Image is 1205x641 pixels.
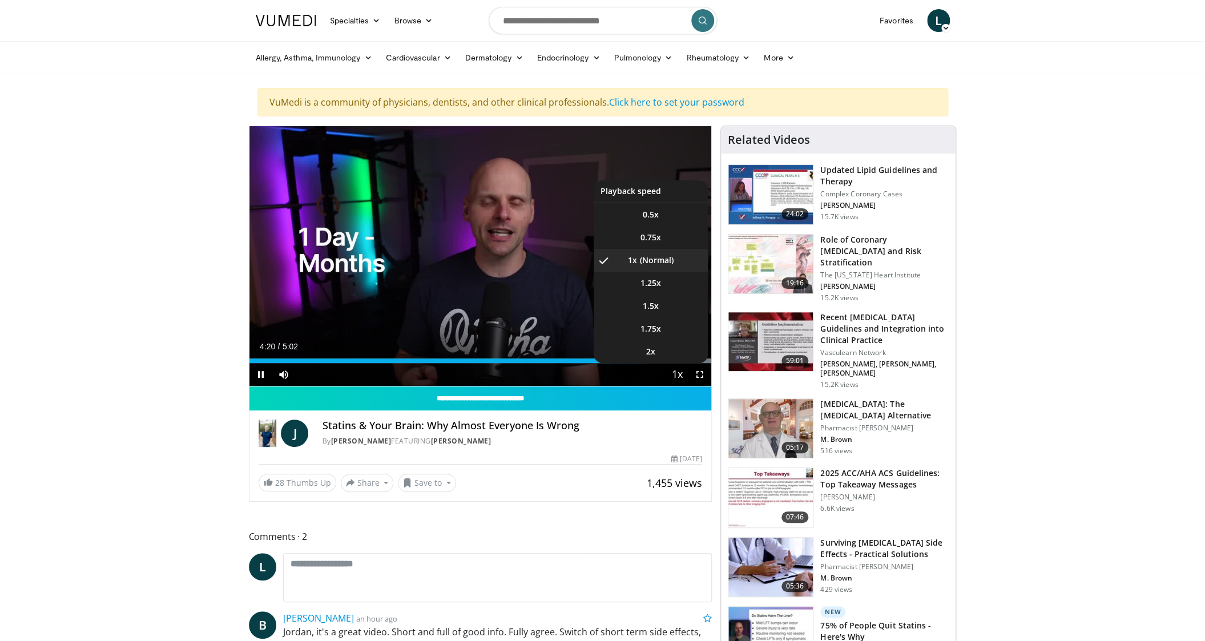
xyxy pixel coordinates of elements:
span: 05:17 [781,442,809,453]
a: Endocrinology [530,46,607,69]
p: 15.2K views [820,293,858,303]
a: Favorites [873,9,920,32]
p: [PERSON_NAME] [820,282,949,291]
a: 07:46 2025 ACC/AHA ACS Guidelines: Top Takeaway Messages [PERSON_NAME] 6.6K views [728,467,949,528]
a: Click here to set your password [609,96,744,108]
input: Search topics, interventions [489,7,717,34]
h3: Recent [MEDICAL_DATA] Guidelines and Integration into Clinical Practice [820,312,949,346]
span: Comments 2 [249,529,712,544]
span: 28 [275,477,284,488]
h3: Role of Coronary [MEDICAL_DATA] and Risk Stratification [820,234,949,268]
span: 1,455 views [647,476,702,490]
p: 15.7K views [820,212,858,221]
a: 05:17 [MEDICAL_DATA]: The [MEDICAL_DATA] Alternative Pharmacist [PERSON_NAME] M. Brown 516 views [728,398,949,459]
button: Fullscreen [688,363,711,386]
span: 05:36 [781,580,809,592]
a: 05:36 Surviving [MEDICAL_DATA] Side Effects - Practical Solutions Pharmacist [PERSON_NAME] M. Bro... [728,537,949,598]
h4: Related Videos [728,133,810,147]
p: 15.2K views [820,380,858,389]
a: 24:02 Updated Lipid Guidelines and Therapy Complex Coronary Cases [PERSON_NAME] 15.7K views [728,164,949,225]
img: 1778299e-4205-438f-a27e-806da4d55abe.150x105_q85_crop-smart_upscale.jpg [728,538,813,597]
span: 07:46 [781,511,809,523]
p: Complex Coronary Cases [820,190,949,199]
p: [PERSON_NAME], [PERSON_NAME], [PERSON_NAME] [820,360,949,378]
h3: 2025 ACC/AHA ACS Guidelines: Top Takeaway Messages [820,467,949,490]
img: 77f671eb-9394-4acc-bc78-a9f077f94e00.150x105_q85_crop-smart_upscale.jpg [728,165,813,224]
h3: [MEDICAL_DATA]: The [MEDICAL_DATA] Alternative [820,398,949,421]
a: 19:16 Role of Coronary [MEDICAL_DATA] and Risk Stratification The [US_STATE] Heart Institute [PER... [728,234,949,303]
p: Pharmacist [PERSON_NAME] [820,562,949,571]
a: Dermatology [458,46,530,69]
span: 19:16 [781,277,809,289]
a: 59:01 Recent [MEDICAL_DATA] Guidelines and Integration into Clinical Practice Vasculearn Network ... [728,312,949,389]
div: [DATE] [671,454,702,464]
span: 2x [646,346,655,357]
span: 5:02 [283,342,298,351]
div: Progress Bar [249,358,712,363]
p: 6.6K views [820,504,854,513]
img: Dr. Jordan Rennicke [259,420,277,447]
a: B [249,611,276,639]
h3: Updated Lipid Guidelines and Therapy [820,164,949,187]
span: 4:20 [260,342,275,351]
a: J [281,420,308,447]
p: M. Brown [820,574,949,583]
h4: Statins & Your Brain: Why Almost Everyone Is Wrong [322,420,702,432]
span: 1x [628,255,637,266]
span: 0.5x [643,209,659,220]
p: [PERSON_NAME] [820,201,949,210]
button: Save to [398,474,456,492]
h3: Surviving [MEDICAL_DATA] Side Effects - Practical Solutions [820,537,949,560]
span: / [278,342,280,351]
img: ce9609b9-a9bf-4b08-84dd-8eeb8ab29fc6.150x105_q85_crop-smart_upscale.jpg [728,399,813,458]
img: 369ac253-1227-4c00-b4e1-6e957fd240a8.150x105_q85_crop-smart_upscale.jpg [728,468,813,527]
span: 1.5x [643,300,659,312]
a: [PERSON_NAME] [331,436,391,446]
span: 24:02 [781,208,809,220]
a: [PERSON_NAME] [283,612,354,624]
div: By FEATURING [322,436,702,446]
button: Mute [272,363,295,386]
p: New [820,606,845,618]
span: 59:01 [781,355,809,366]
p: 516 views [820,446,852,455]
img: 1efa8c99-7b8a-4ab5-a569-1c219ae7bd2c.150x105_q85_crop-smart_upscale.jpg [728,235,813,294]
a: Specialties [323,9,388,32]
a: [PERSON_NAME] [430,436,491,446]
a: Pulmonology [607,46,679,69]
p: Pharmacist [PERSON_NAME] [820,424,949,433]
a: L [927,9,950,32]
a: Allergy, Asthma, Immunology [249,46,379,69]
img: 87825f19-cf4c-4b91-bba1-ce218758c6bb.150x105_q85_crop-smart_upscale.jpg [728,312,813,372]
span: 1.25x [640,277,661,289]
a: Browse [387,9,440,32]
p: 429 views [820,585,852,594]
a: More [757,46,801,69]
img: VuMedi Logo [256,15,316,26]
video-js: Video Player [249,126,712,386]
a: 28 Thumbs Up [259,474,336,491]
button: Share [341,474,394,492]
small: an hour ago [356,614,397,624]
button: Pause [249,363,272,386]
span: 0.75x [640,232,661,243]
a: Rheumatology [679,46,757,69]
button: Playback Rate [666,363,688,386]
p: Vasculearn Network [820,348,949,357]
a: L [249,553,276,580]
a: Cardiovascular [378,46,458,69]
p: The [US_STATE] Heart Institute [820,271,949,280]
span: 1.75x [640,323,661,334]
p: [PERSON_NAME] [820,493,949,502]
div: VuMedi is a community of physicians, dentists, and other clinical professionals. [257,88,948,116]
p: M. Brown [820,435,949,444]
